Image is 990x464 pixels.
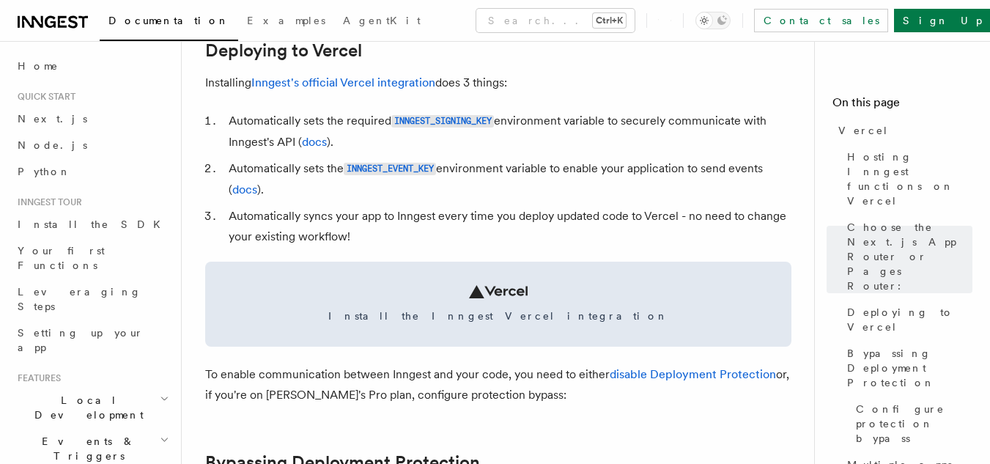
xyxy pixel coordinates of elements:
[223,309,774,323] span: Install the Inngest Vercel integration
[850,396,972,452] a: Configure protection bypass
[12,91,75,103] span: Quick start
[847,305,972,334] span: Deploying to Vercel
[344,163,436,175] code: INNGEST_EVENT_KEY
[832,117,972,144] a: Vercel
[841,214,972,299] a: Choose the Next.js App Router or Pages Router:
[754,9,888,32] a: Contact sales
[12,237,172,279] a: Your first Functions
[856,402,972,446] span: Configure protection bypass
[12,434,160,463] span: Events & Triggers
[251,76,435,89] a: Inngest's official Vercel integration
[12,196,82,208] span: Inngest tour
[205,364,791,405] p: To enable communication between Inngest and your code, you need to either or, if you're on [PERSO...
[391,115,494,128] code: INNGEST_SIGNING_KEY
[232,183,257,196] a: docs
[18,113,87,125] span: Next.js
[838,123,889,138] span: Vercel
[832,94,972,117] h4: On this page
[12,393,160,422] span: Local Development
[334,4,429,40] a: AgentKit
[205,40,362,61] a: Deploying to Vercel
[344,161,436,175] a: INNGEST_EVENT_KEY
[224,111,791,152] li: Automatically sets the required environment variable to securely communicate with Inngest's API ( ).
[695,12,731,29] button: Toggle dark mode
[12,132,172,158] a: Node.js
[302,135,327,149] a: docs
[12,279,172,320] a: Leveraging Steps
[247,15,325,26] span: Examples
[343,15,421,26] span: AgentKit
[841,299,972,340] a: Deploying to Vercel
[108,15,229,26] span: Documentation
[18,327,144,353] span: Setting up your app
[841,144,972,214] a: Hosting Inngest functions on Vercel
[18,166,71,177] span: Python
[610,367,776,381] a: disable Deployment Protection
[12,372,61,384] span: Features
[205,262,791,347] a: Install the Inngest Vercel integration
[224,158,791,200] li: Automatically sets the environment variable to enable your application to send events ( ).
[593,13,626,28] kbd: Ctrl+K
[12,320,172,361] a: Setting up your app
[12,211,172,237] a: Install the SDK
[841,340,972,396] a: Bypassing Deployment Protection
[205,73,791,93] p: Installing does 3 things:
[18,59,59,73] span: Home
[224,206,791,247] li: Automatically syncs your app to Inngest every time you deploy updated code to Vercel - no need to...
[12,53,172,79] a: Home
[12,106,172,132] a: Next.js
[847,220,972,293] span: Choose the Next.js App Router or Pages Router:
[847,346,972,390] span: Bypassing Deployment Protection
[476,9,635,32] button: Search...Ctrl+K
[18,139,87,151] span: Node.js
[18,245,105,271] span: Your first Functions
[238,4,334,40] a: Examples
[847,150,972,208] span: Hosting Inngest functions on Vercel
[12,387,172,428] button: Local Development
[391,114,494,128] a: INNGEST_SIGNING_KEY
[18,286,141,312] span: Leveraging Steps
[12,158,172,185] a: Python
[100,4,238,41] a: Documentation
[18,218,169,230] span: Install the SDK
